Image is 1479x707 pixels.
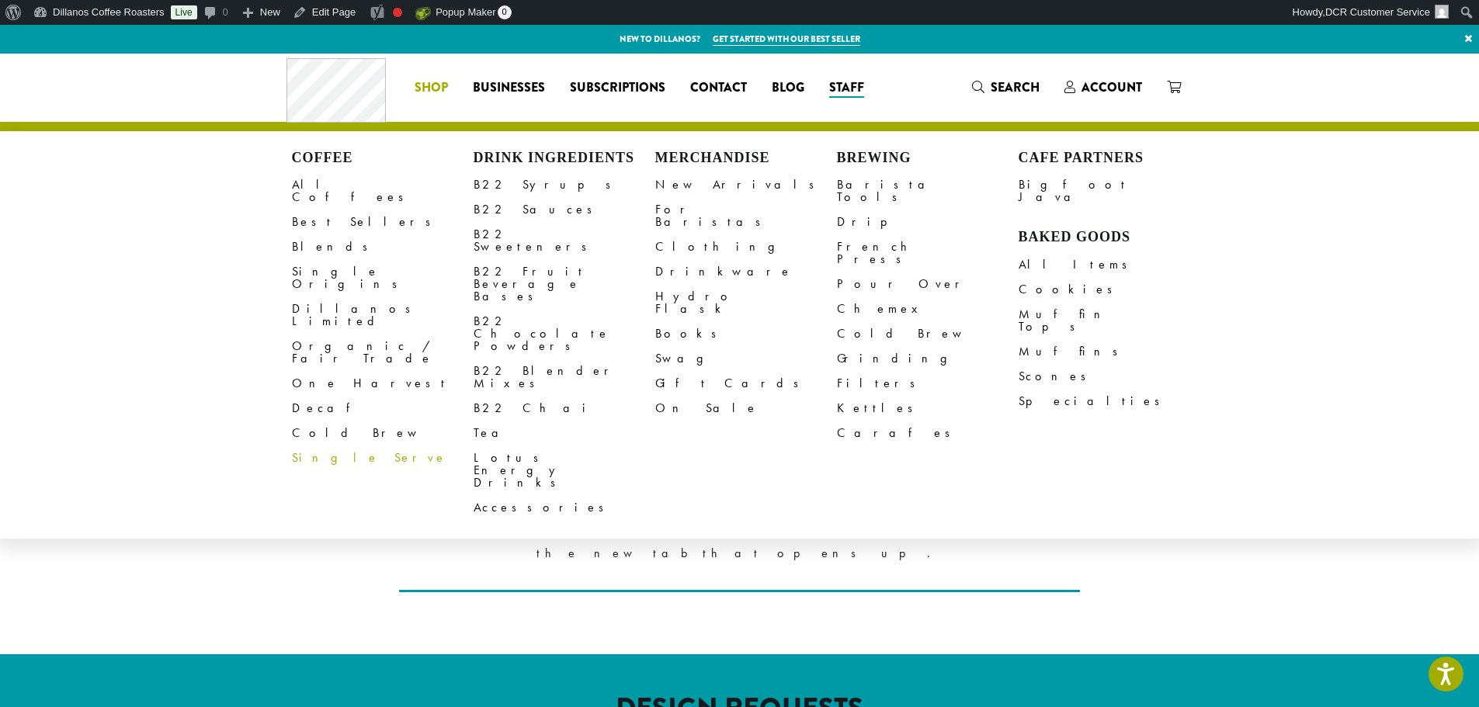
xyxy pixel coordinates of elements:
a: Gift Cards [655,371,837,396]
a: New Arrivals [655,172,837,197]
a: Organic / Fair Trade [292,334,474,371]
a: B22 Sauces [474,197,655,222]
a: B22 Fruit Beverage Bases [474,259,655,309]
a: Specialties [1019,389,1200,414]
a: Muffin Tops [1019,302,1200,339]
a: Clothing [655,234,837,259]
span: Blog [772,78,804,98]
a: Scones [1019,364,1200,389]
a: B22 Syrups [474,172,655,197]
a: French Press [837,234,1019,272]
span: Subscriptions [570,78,665,98]
a: Cold Brew [292,421,474,445]
a: Single Origins [292,259,474,296]
a: Drinkware [655,259,837,284]
span: Account [1081,78,1142,96]
a: Bigfoot Java [1019,172,1200,210]
a: B22 Blender Mixes [474,359,655,396]
div: Focus keyphrase not set [393,8,402,17]
a: Best Sellers [292,210,474,234]
a: One Harvest [292,371,474,396]
h4: Baked Goods [1019,229,1200,246]
a: Blends [292,234,474,259]
a: Search [960,75,1052,100]
span: DCR Customer Service [1325,6,1430,18]
h4: Cafe Partners [1019,150,1200,167]
h4: Merchandise [655,150,837,167]
span: Businesses [473,78,545,98]
a: Tea [474,421,655,445]
a: Single Serve [292,445,474,470]
a: Accessories [474,495,655,520]
a: Live [171,5,197,19]
a: Muffins [1019,339,1200,364]
a: Chemex [837,296,1019,321]
a: Swag [655,346,837,371]
a: Carafes [837,421,1019,445]
a: All Items [1019,252,1200,277]
a: Shop [402,75,460,100]
a: Decaf [292,396,474,421]
a: Staff [817,75,877,100]
a: Hydro Flask [655,284,837,321]
a: For Baristas [655,197,837,234]
a: Books [655,321,837,346]
span: Search [991,78,1040,96]
h4: Drink Ingredients [474,150,655,167]
a: All Coffees [292,172,474,210]
a: Dillanos Limited [292,296,474,334]
span: Staff [829,78,864,98]
span: Contact [690,78,747,98]
a: Grinding [837,346,1019,371]
a: Lotus Energy Drinks [474,445,655,495]
a: B22 Sweeteners [474,222,655,259]
a: Drip [837,210,1019,234]
a: Cold Brew [837,321,1019,346]
a: Get started with our best seller [713,33,860,46]
span: Shop [415,78,448,98]
a: Filters [837,371,1019,396]
a: Barista Tools [837,172,1019,210]
a: Kettles [837,396,1019,421]
a: × [1458,25,1479,53]
a: Pour Over [837,272,1019,296]
a: Cookies [1019,277,1200,302]
h4: Coffee [292,150,474,167]
h4: Brewing [837,150,1019,167]
a: B22 Chai [474,396,655,421]
a: On Sale [655,396,837,421]
a: B22 Chocolate Powders [474,309,655,359]
span: 0 [498,5,512,19]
